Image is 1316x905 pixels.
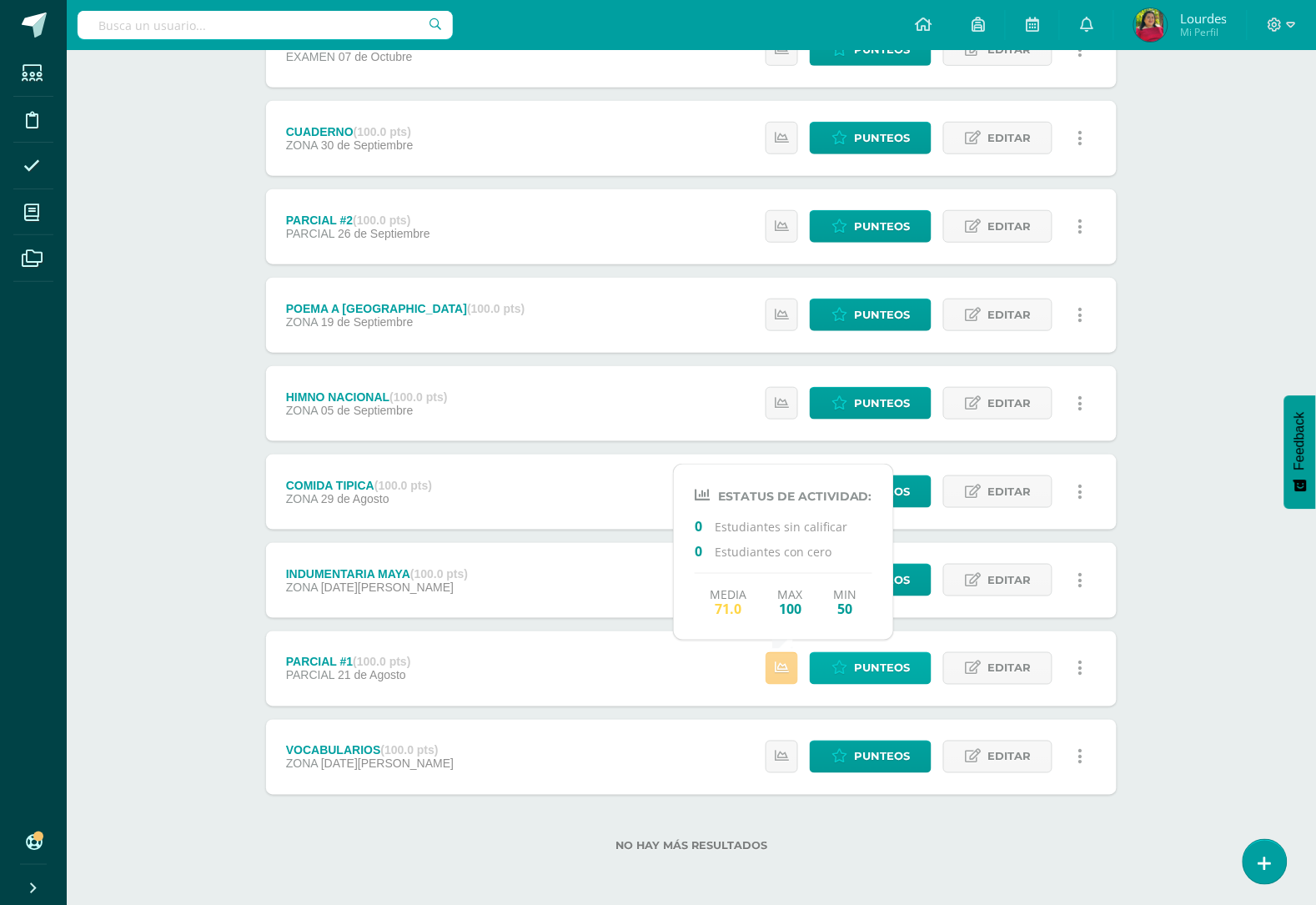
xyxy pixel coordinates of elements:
div: VOCABULARIOS [286,744,454,757]
span: 26 de Septiembre [338,227,430,240]
a: Punteos [810,741,932,773]
div: PARCIAL #2 [286,214,430,227]
span: 21 de Agosto [338,669,406,682]
span: ZONA [286,404,318,417]
span: Lourdes [1180,10,1227,27]
span: Editar [987,123,1031,153]
span: Punteos [854,653,910,684]
span: Editar [987,299,1031,330]
span: 29 de Agosto [321,492,389,505]
a: Punteos [810,210,932,243]
button: Feedback - Mostrar encuesta [1284,395,1316,509]
strong: (100.0 pts) [410,567,468,581]
div: CUADERNO [286,125,414,138]
a: Punteos [810,299,932,331]
strong: (100.0 pts) [374,479,432,492]
h4: Estatus de Actividad: [695,487,872,504]
div: Media [710,587,746,617]
span: Editar [987,653,1031,684]
span: 50 [833,601,856,617]
strong: (100.0 pts) [389,390,447,404]
span: EXAMEN [286,50,335,63]
strong: (100.0 pts) [353,656,410,669]
div: COMIDA TIPICA [286,479,432,492]
label: No hay más resultados [266,840,1117,852]
div: POEMA A [GEOGRAPHIC_DATA] [286,302,525,315]
span: Editar [987,388,1031,419]
span: Punteos [854,388,910,419]
span: Editar [987,742,1031,772]
span: 0 [695,517,715,534]
span: [DATE][PERSON_NAME] [321,757,454,771]
span: Mi Perfil [1180,25,1227,39]
span: 30 de Septiembre [321,138,414,152]
div: PARCIAL #1 [286,656,411,669]
a: Punteos [810,122,932,154]
span: ZONA [286,492,318,505]
span: Punteos [854,742,910,772]
span: [DATE][PERSON_NAME] [321,581,454,594]
span: 100 [777,601,802,617]
div: Min [833,587,856,617]
span: Editar [987,211,1031,242]
span: PARCIAL [286,669,334,682]
span: ZONA [286,315,318,329]
span: ZONA [286,581,318,594]
span: Punteos [854,211,910,242]
span: Editar [987,565,1031,596]
span: PARCIAL [286,227,334,240]
a: Punteos [810,387,932,420]
div: INDUMENTARIA MAYA [286,567,468,581]
strong: (100.0 pts) [354,125,411,138]
p: Estudiantes con cero [695,542,872,560]
span: ZONA [286,757,318,771]
div: HIMNO NACIONAL [286,390,448,404]
span: 19 de Septiembre [321,315,414,329]
div: Max [777,587,802,617]
span: 07 de Octubre [339,50,413,63]
span: 0 [695,542,715,559]
span: Punteos [854,299,910,330]
strong: (100.0 pts) [353,214,410,227]
span: 71.0 [710,601,746,617]
strong: (100.0 pts) [380,744,438,757]
span: Editar [987,476,1031,507]
span: 05 de Septiembre [321,404,414,417]
span: ZONA [286,138,318,152]
input: Busca un usuario... [78,11,453,39]
img: f4b93c984d24729557eb8142701b8c7a.png [1134,8,1168,42]
span: Feedback [1293,412,1308,470]
span: Punteos [854,123,910,153]
strong: (100.0 pts) [467,302,525,315]
p: Estudiantes sin calificar [695,517,872,535]
a: Punteos [810,652,932,685]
